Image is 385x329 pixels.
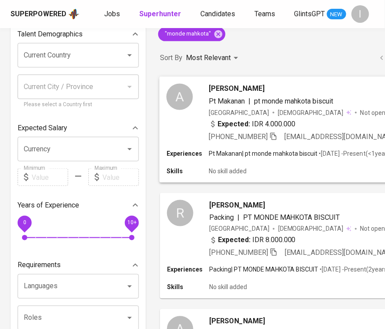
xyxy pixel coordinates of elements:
[254,10,275,18] span: Teams
[158,30,216,38] span: "monde mahkota"
[167,83,193,110] div: A
[123,49,136,61] button: Open
[327,10,346,19] span: NEW
[139,10,181,18] b: Superhunter
[278,225,345,233] span: [DEMOGRAPHIC_DATA]
[278,108,345,117] span: [DEMOGRAPHIC_DATA]
[123,143,136,155] button: Open
[167,149,209,158] p: Experiences
[139,9,183,20] a: Superhunter
[218,235,251,246] b: Expected:
[18,260,61,271] p: Requirements
[158,27,225,41] div: "monde mahkota"
[254,97,334,105] span: pt monde mahkota biscuit
[218,118,250,129] b: Expected:
[18,197,139,214] div: Years of Experience
[209,235,296,246] div: IDR 8.000.000
[167,265,209,274] p: Experiences
[209,265,319,274] p: Packing | PT MONDE MAHKOTA BISCUIT
[209,97,245,105] span: Pt Makanan
[209,283,247,292] p: No skill added
[209,213,234,222] span: Packing
[104,9,122,20] a: Jobs
[209,200,265,211] span: [PERSON_NAME]
[200,10,235,18] span: Candidates
[186,50,241,66] div: Most Relevant
[209,132,268,141] span: [PHONE_NUMBER]
[243,213,340,222] span: PT MONDE MAHKOTA BISCUIT
[104,10,120,18] span: Jobs
[186,53,231,63] p: Most Relevant
[352,5,369,23] div: I
[24,100,133,109] p: Please select a Country first
[209,118,296,129] div: IDR 4.000.000
[32,168,68,186] input: Value
[123,312,136,324] button: Open
[160,53,182,63] p: Sort By
[209,149,318,158] p: Pt Makanan | pt monde mahkota biscuit
[294,10,325,18] span: GlintsGPT
[18,29,83,39] p: Talent Demographics
[68,8,80,21] img: app logo
[248,96,251,106] span: |
[254,9,277,20] a: Teams
[123,280,136,293] button: Open
[200,9,237,20] a: Candidates
[23,220,26,226] span: 0
[18,25,139,43] div: Talent Demographics
[18,200,79,211] p: Years of Experience
[18,119,139,137] div: Expected Salary
[209,167,247,175] p: No skill added
[167,283,209,292] p: Skills
[209,83,265,94] span: [PERSON_NAME]
[18,123,67,133] p: Expected Salary
[237,212,240,223] span: |
[209,108,269,117] div: [GEOGRAPHIC_DATA]
[167,167,209,175] p: Skills
[209,249,268,257] span: [PHONE_NUMBER]
[11,9,66,19] div: Superpowered
[11,8,80,21] a: Superpoweredapp logo
[127,220,136,226] span: 10+
[102,168,139,186] input: Value
[294,9,346,20] a: GlintsGPT NEW
[209,316,265,327] span: [PERSON_NAME]
[18,257,139,274] div: Requirements
[209,225,269,233] div: [GEOGRAPHIC_DATA]
[167,200,193,226] div: R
